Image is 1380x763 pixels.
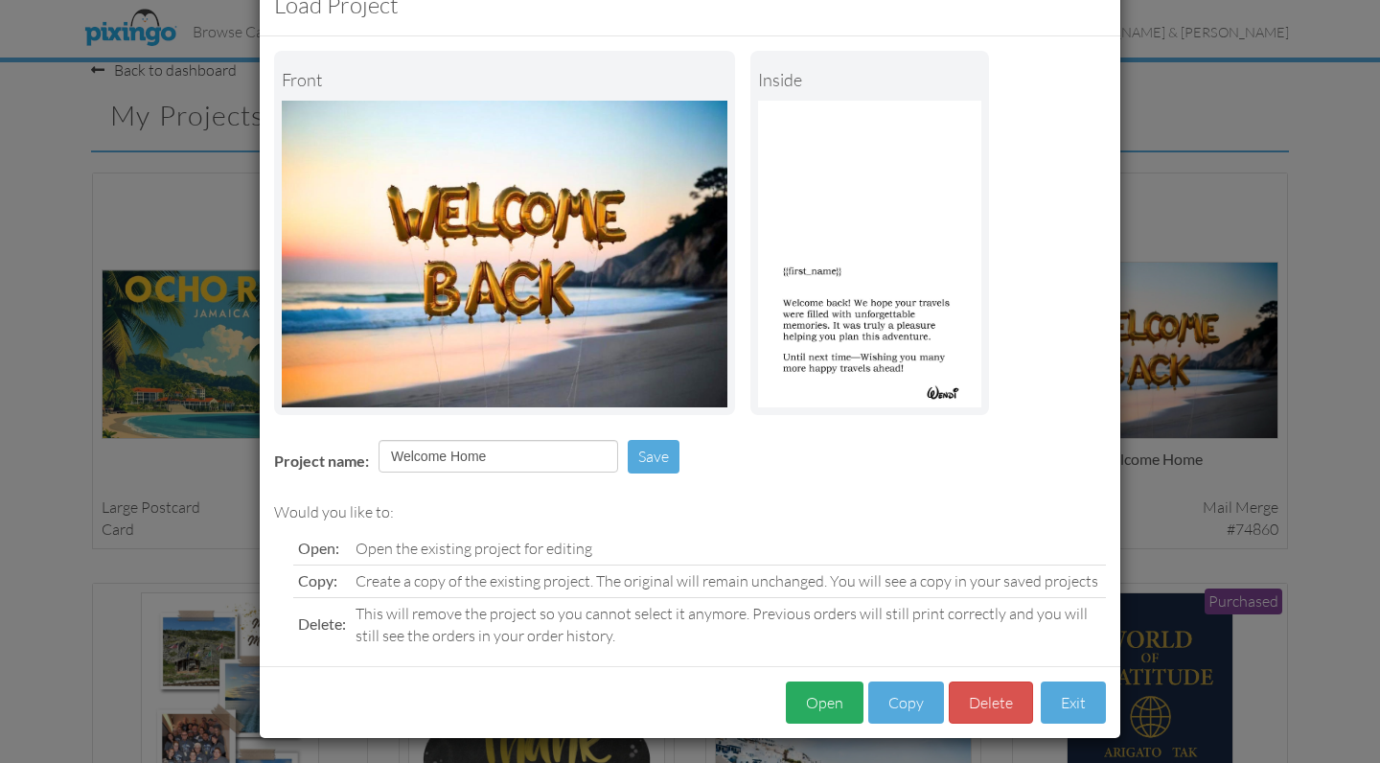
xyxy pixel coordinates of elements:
td: Create a copy of the existing project. The original will remain unchanged. You will see a copy in... [351,565,1106,597]
button: Exit [1041,682,1106,725]
button: Copy [868,682,944,725]
button: Save [628,440,679,474]
label: Project name: [274,451,369,473]
span: Delete: [298,614,346,633]
div: Front [282,58,727,101]
div: inside [758,58,981,101]
img: Portrait Image [758,101,981,407]
span: Copy: [298,571,337,590]
td: Open the existing project for editing [351,533,1106,565]
td: This will remove the project so you cannot select it anymore. Previous orders will still print co... [351,597,1106,651]
input: Enter project name [379,440,618,473]
span: Open: [298,539,339,557]
div: Would you like to: [274,501,1106,523]
button: Delete [949,682,1033,725]
img: Landscape Image [282,101,727,407]
button: Open [786,682,863,725]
